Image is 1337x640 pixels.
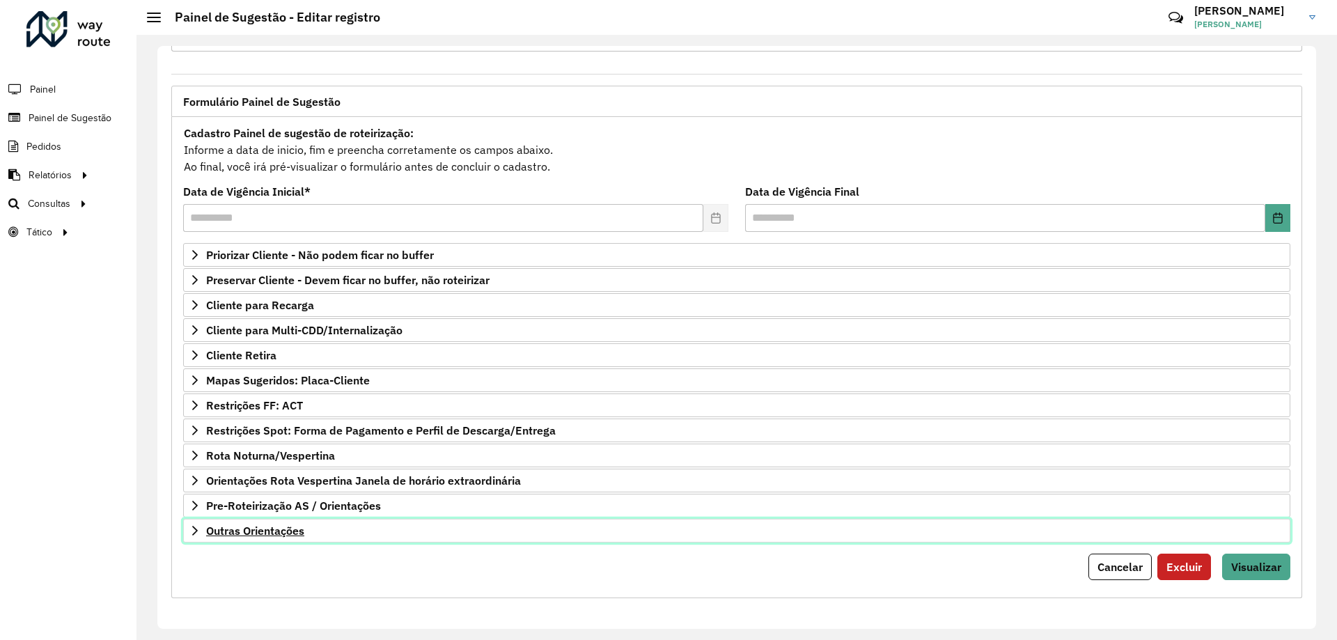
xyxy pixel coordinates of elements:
[183,124,1290,175] div: Informe a data de inicio, fim e preencha corretamente os campos abaixo. Ao final, você irá pré-vi...
[206,375,370,386] span: Mapas Sugeridos: Placa-Cliente
[1194,18,1299,31] span: [PERSON_NAME]
[29,168,72,182] span: Relatórios
[183,96,341,107] span: Formulário Painel de Sugestão
[183,519,1290,543] a: Outras Orientações
[1222,554,1290,580] button: Visualizar
[206,325,402,336] span: Cliente para Multi-CDD/Internalização
[1194,4,1299,17] h3: [PERSON_NAME]
[206,425,556,436] span: Restrições Spot: Forma de Pagamento e Perfil de Descarga/Entrega
[183,183,311,200] label: Data de Vigência Inicial
[206,525,304,536] span: Outras Orientações
[206,350,276,361] span: Cliente Retira
[206,475,521,486] span: Orientações Rota Vespertina Janela de horário extraordinária
[30,82,56,97] span: Painel
[206,299,314,311] span: Cliente para Recarga
[183,469,1290,492] a: Orientações Rota Vespertina Janela de horário extraordinária
[745,183,859,200] label: Data de Vigência Final
[183,419,1290,442] a: Restrições Spot: Forma de Pagamento e Perfil de Descarga/Entrega
[1161,3,1191,33] a: Contato Rápido
[1088,554,1152,580] button: Cancelar
[28,196,70,211] span: Consultas
[1157,554,1211,580] button: Excluir
[206,249,434,260] span: Priorizar Cliente - Não podem ficar no buffer
[183,393,1290,417] a: Restrições FF: ACT
[206,400,303,411] span: Restrições FF: ACT
[183,293,1290,317] a: Cliente para Recarga
[1265,204,1290,232] button: Choose Date
[161,10,380,25] h2: Painel de Sugestão - Editar registro
[183,368,1290,392] a: Mapas Sugeridos: Placa-Cliente
[1166,560,1202,574] span: Excluir
[1097,560,1143,574] span: Cancelar
[29,111,111,125] span: Painel de Sugestão
[183,444,1290,467] a: Rota Noturna/Vespertina
[1231,560,1281,574] span: Visualizar
[183,343,1290,367] a: Cliente Retira
[206,274,490,286] span: Preservar Cliente - Devem ficar no buffer, não roteirizar
[184,126,414,140] strong: Cadastro Painel de sugestão de roteirização:
[183,494,1290,517] a: Pre-Roteirização AS / Orientações
[26,225,52,240] span: Tático
[183,268,1290,292] a: Preservar Cliente - Devem ficar no buffer, não roteirizar
[206,500,381,511] span: Pre-Roteirização AS / Orientações
[183,318,1290,342] a: Cliente para Multi-CDD/Internalização
[206,450,335,461] span: Rota Noturna/Vespertina
[183,243,1290,267] a: Priorizar Cliente - Não podem ficar no buffer
[26,139,61,154] span: Pedidos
